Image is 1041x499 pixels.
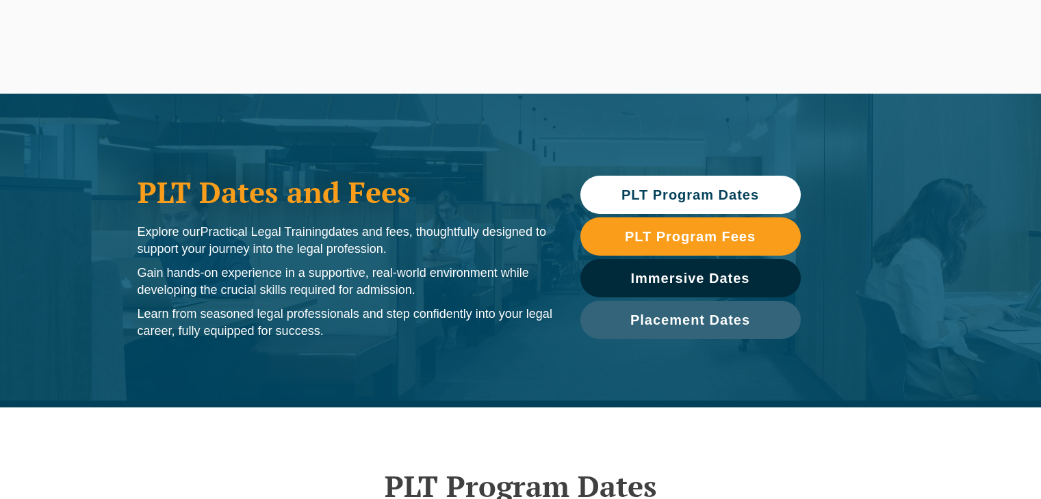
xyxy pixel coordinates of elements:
[201,225,329,239] span: Practical Legal Training
[138,265,553,299] p: Gain hands-on experience in a supportive, real-world environment while developing the crucial ski...
[138,175,553,209] h1: PLT Dates and Fees
[621,188,759,202] span: PLT Program Dates
[580,301,801,339] a: Placement Dates
[138,306,553,340] p: Learn from seasoned legal professionals and step confidently into your legal career, fully equipp...
[580,259,801,297] a: Immersive Dates
[138,224,553,258] p: Explore our dates and fees, thoughtfully designed to support your journey into the legal profession.
[625,230,756,243] span: PLT Program Fees
[631,271,750,285] span: Immersive Dates
[630,313,750,327] span: Placement Dates
[580,217,801,256] a: PLT Program Fees
[580,176,801,214] a: PLT Program Dates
